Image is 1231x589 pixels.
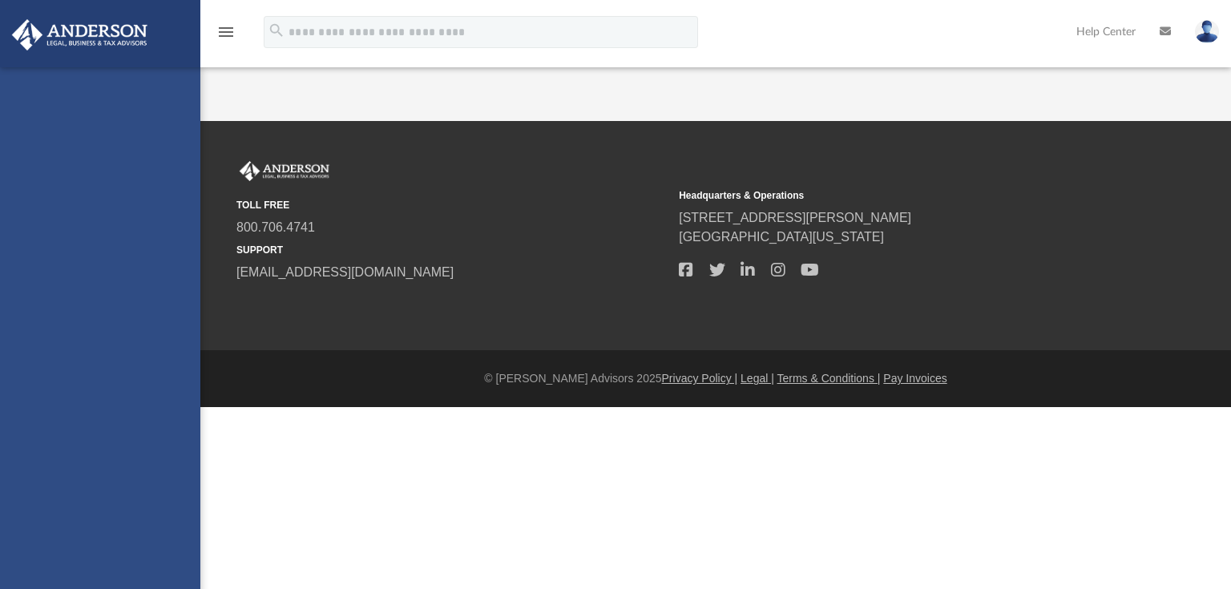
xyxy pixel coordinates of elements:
[679,211,911,224] a: [STREET_ADDRESS][PERSON_NAME]
[268,22,285,39] i: search
[741,372,774,385] a: Legal |
[236,265,454,279] a: [EMAIL_ADDRESS][DOMAIN_NAME]
[216,22,236,42] i: menu
[236,161,333,182] img: Anderson Advisors Platinum Portal
[7,19,152,50] img: Anderson Advisors Platinum Portal
[236,198,668,212] small: TOLL FREE
[679,230,884,244] a: [GEOGRAPHIC_DATA][US_STATE]
[777,372,881,385] a: Terms & Conditions |
[883,372,946,385] a: Pay Invoices
[236,243,668,257] small: SUPPORT
[679,188,1110,203] small: Headquarters & Operations
[200,370,1231,387] div: © [PERSON_NAME] Advisors 2025
[216,30,236,42] a: menu
[1195,20,1219,43] img: User Pic
[236,220,315,234] a: 800.706.4741
[662,372,738,385] a: Privacy Policy |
